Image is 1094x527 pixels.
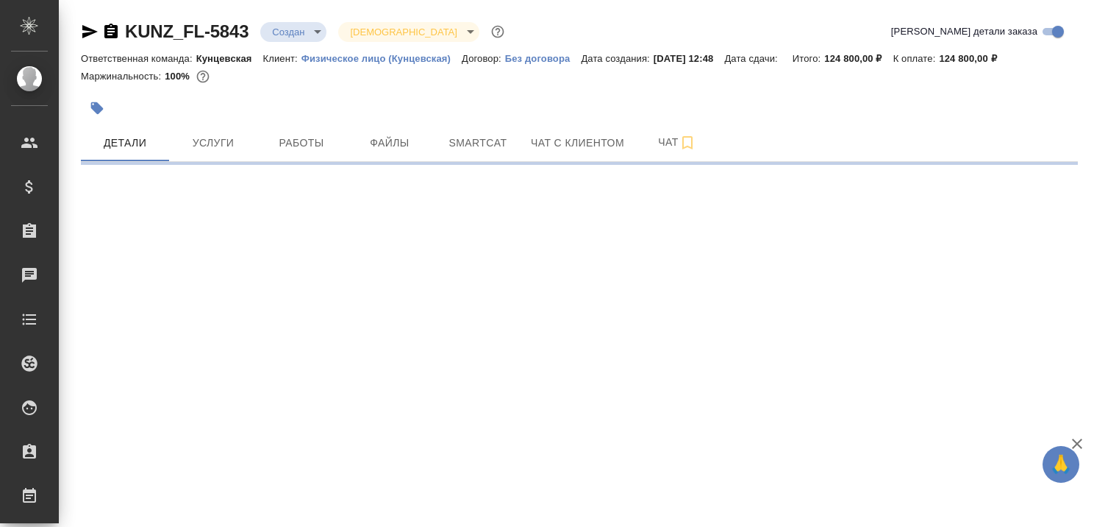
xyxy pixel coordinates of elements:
button: 🙏 [1043,446,1079,483]
div: Создан [338,22,479,42]
span: Работы [266,134,337,152]
button: Создан [268,26,309,38]
p: Дата создания: [581,53,653,64]
button: 0.00 RUB; [193,67,212,86]
p: Итого: [793,53,824,64]
button: Скопировать ссылку [102,23,120,40]
span: Детали [90,134,160,152]
button: Добавить тэг [81,92,113,124]
p: Ответственная команда: [81,53,196,64]
span: [PERSON_NAME] детали заказа [891,24,1037,39]
p: Клиент: [263,53,301,64]
span: 🙏 [1048,449,1073,480]
p: Договор: [462,53,505,64]
p: 100% [165,71,193,82]
span: Чат с клиентом [531,134,624,152]
span: Услуги [178,134,249,152]
a: Без договора [505,52,582,64]
p: Дата сдачи: [724,53,781,64]
p: 124 800,00 ₽ [824,53,893,64]
button: Скопировать ссылку для ЯМессенджера [81,23,99,40]
p: Физическое лицо (Кунцевская) [301,53,462,64]
a: KUNZ_FL-5843 [125,21,249,41]
p: 124 800,00 ₽ [939,53,1007,64]
svg: Подписаться [679,134,696,152]
p: Без договора [505,53,582,64]
span: Файлы [354,134,425,152]
button: Доп статусы указывают на важность/срочность заказа [488,22,507,41]
span: Чат [642,133,712,152]
p: Маржинальность: [81,71,165,82]
button: [DEMOGRAPHIC_DATA] [346,26,461,38]
p: [DATE] 12:48 [654,53,725,64]
a: Физическое лицо (Кунцевская) [301,52,462,64]
p: Кунцевская [196,53,263,64]
span: Smartcat [443,134,513,152]
div: Создан [260,22,326,42]
p: К оплате: [893,53,940,64]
